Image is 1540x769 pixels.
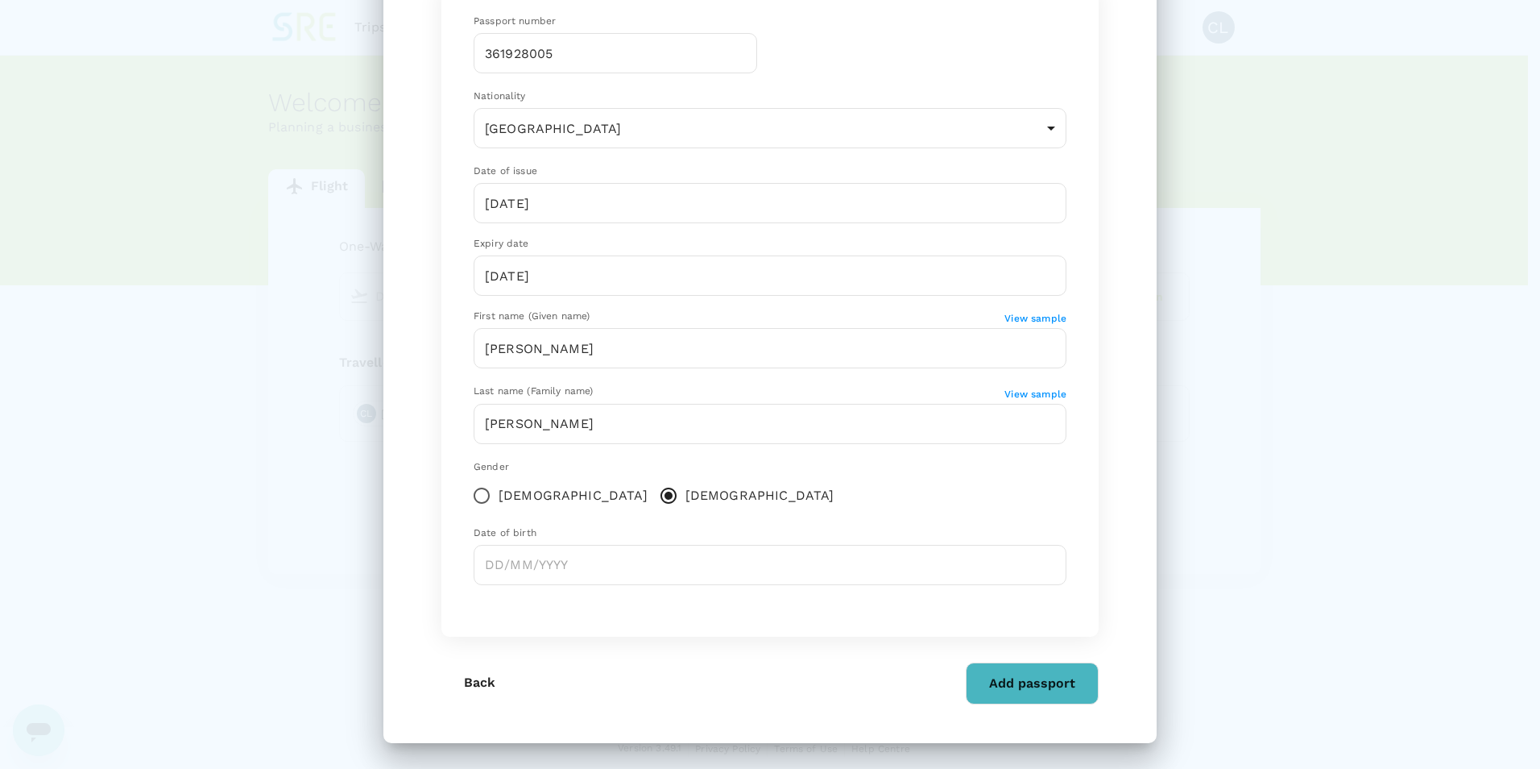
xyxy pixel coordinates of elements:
[1004,389,1066,400] span: View sample
[474,164,1066,180] div: Date of issue
[474,183,1066,223] input: Choose date, selected date is Mar 17, 2023
[441,663,518,703] button: Back
[474,545,1066,585] input: Choose date
[474,384,1004,400] div: Last name (Family name)
[474,309,1004,325] div: First name (Given name)
[966,663,1099,705] button: Add passport
[474,236,1066,252] div: Expiry date
[474,89,1066,105] div: Nationality
[474,526,1066,542] div: Date of birth
[1004,313,1066,324] span: View sample
[474,256,1066,296] input: Choose date, selected date is Mar 13, 2033
[474,108,1066,148] div: [GEOGRAPHIC_DATA]
[685,486,834,505] span: [DEMOGRAPHIC_DATA]
[499,486,648,505] span: [DEMOGRAPHIC_DATA]
[474,459,1066,476] div: Gender
[474,14,757,30] div: Passport number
